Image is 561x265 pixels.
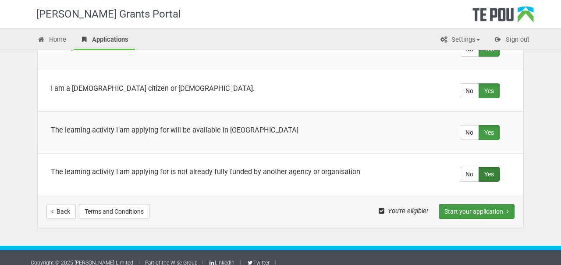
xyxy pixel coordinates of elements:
div: The learning activity I am applying for will be available in [GEOGRAPHIC_DATA] [51,125,423,135]
label: Yes [479,83,500,98]
label: Yes [479,167,500,182]
a: Settings [433,31,486,50]
label: Yes [479,125,500,140]
div: Te Pou Logo [472,6,534,28]
label: No [460,167,479,182]
a: Home [31,31,73,50]
div: I am a [DEMOGRAPHIC_DATA] citizen or [DEMOGRAPHIC_DATA]. [51,83,423,93]
div: The learning activity I am applying for is not already fully funded by another agency or organisa... [51,167,423,177]
button: Terms and Conditions [79,204,149,219]
span: You're eligible! [379,207,437,215]
a: Back [46,204,76,219]
a: Sign out [487,31,536,50]
label: No [460,125,479,140]
label: No [460,83,479,98]
a: Applications [74,31,135,50]
button: Start your application [439,204,515,219]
